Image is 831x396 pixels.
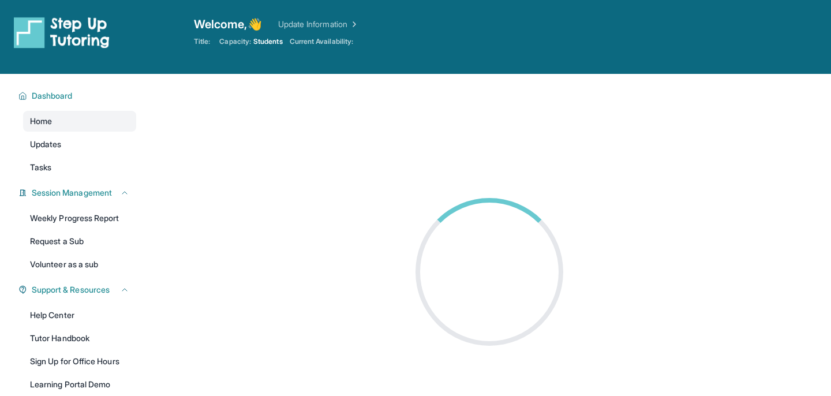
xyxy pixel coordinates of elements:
[27,90,129,102] button: Dashboard
[27,284,129,296] button: Support & Resources
[23,305,136,326] a: Help Center
[23,231,136,252] a: Request a Sub
[23,351,136,372] a: Sign Up for Office Hours
[32,90,73,102] span: Dashboard
[194,16,262,32] span: Welcome, 👋
[27,187,129,199] button: Session Management
[23,208,136,229] a: Weekly Progress Report
[219,37,251,46] span: Capacity:
[290,37,353,46] span: Current Availability:
[23,157,136,178] a: Tasks
[253,37,283,46] span: Students
[23,374,136,395] a: Learning Portal Demo
[347,18,359,30] img: Chevron Right
[30,139,62,150] span: Updates
[14,16,110,48] img: logo
[23,134,136,155] a: Updates
[278,18,359,30] a: Update Information
[23,328,136,349] a: Tutor Handbook
[32,284,110,296] span: Support & Resources
[32,187,112,199] span: Session Management
[30,162,51,173] span: Tasks
[194,37,210,46] span: Title:
[23,111,136,132] a: Home
[23,254,136,275] a: Volunteer as a sub
[30,115,52,127] span: Home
